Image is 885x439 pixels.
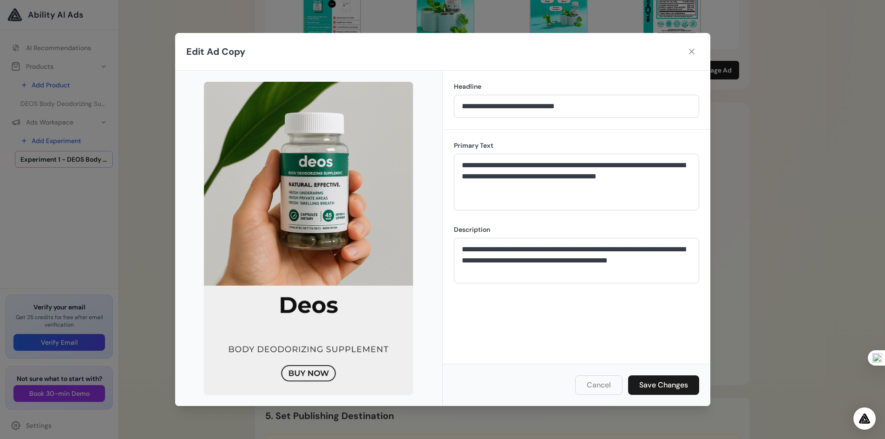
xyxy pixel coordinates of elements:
[186,45,245,58] h2: Edit Ad Copy
[204,82,413,395] img: Ad Media
[454,225,699,234] label: Description
[872,353,882,363] img: one_i.png
[454,141,699,150] label: Primary Text
[628,375,699,395] button: Save Changes
[454,82,699,91] label: Headline
[853,407,876,430] div: Open Intercom Messenger
[575,375,623,395] button: Cancel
